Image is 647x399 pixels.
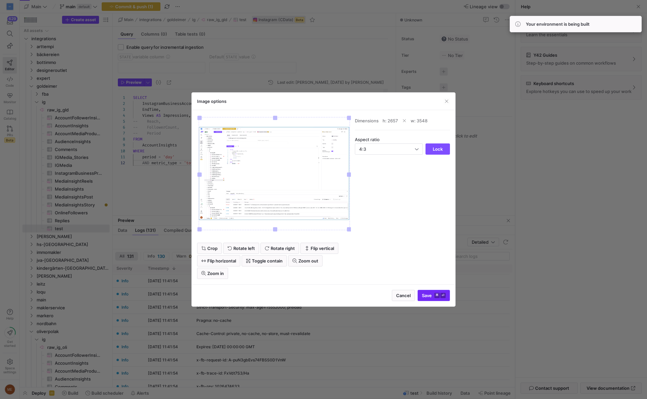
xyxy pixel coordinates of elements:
[197,243,222,254] button: Crop
[223,243,259,254] button: Rotate left
[355,137,450,142] h4: Aspect ratio
[440,293,446,298] kbd: ⏎
[426,143,450,155] button: Lock
[233,246,255,251] span: Rotate left
[197,255,240,266] button: Flip horizontal
[300,243,338,254] button: Flip vertical
[288,255,323,266] button: Zoom out
[311,246,334,251] span: Flip vertical
[252,258,283,263] span: Toggle contain
[207,271,224,276] span: Zoom in
[418,290,450,301] button: Save⌘⏎
[392,290,415,301] button: Cancel
[526,21,590,27] span: Your environment is being built
[298,258,318,263] span: Zoom out
[197,99,226,104] h3: Image options
[260,243,299,254] button: Rotate right
[271,246,295,251] span: Rotate right
[355,115,450,130] p: Dimensions
[396,293,411,298] span: Cancel
[422,293,446,298] span: Save
[408,115,430,126] span: w: 3548
[359,146,366,152] span: 4:3
[380,115,401,126] span: h: 2657
[242,255,287,266] button: Toggle contain
[197,268,228,279] button: Zoom in
[433,146,443,152] span: Lock
[434,293,440,298] kbd: ⌘
[207,258,236,263] span: Flip horizontal
[207,246,218,251] span: Crop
